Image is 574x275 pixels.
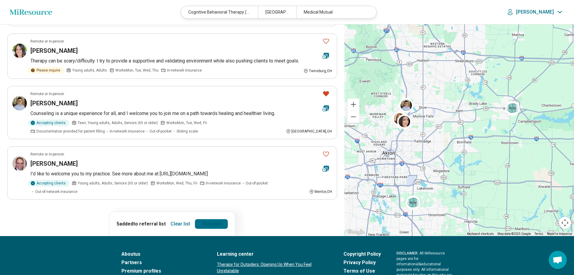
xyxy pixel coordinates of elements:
[78,120,158,126] span: Teen, Young adults, Adults, Seniors (65 or older)
[497,232,531,235] span: Map data ©2025 Google
[28,180,69,187] div: Accepting clients
[115,68,158,73] span: Works Mon, Tue, Wed, Thu
[535,232,543,235] a: Terms (opens in new tab)
[28,120,69,126] div: Accepting clients
[309,189,332,194] div: Mentor , OH
[343,251,381,258] a: Copyright Policy
[133,221,166,227] span: to referral list
[72,68,107,73] span: Young adults, Adults
[117,220,166,228] p: 5 added
[516,9,554,15] p: [PERSON_NAME]
[217,261,328,274] a: Therapy for Outsiders: Opening Up When You Feel Unrelatable
[346,228,366,236] img: Google
[467,232,494,236] button: Keyboard shortcuts
[296,6,373,18] div: Medical Mutual
[30,99,78,107] h3: [PERSON_NAME]
[320,88,332,100] button: Favorite
[195,219,228,229] a: View list
[347,111,359,123] button: Zoom out
[30,46,78,55] h3: [PERSON_NAME]
[36,129,105,134] span: Documentation provided for patient filling
[30,91,64,97] p: Remote or In-person
[547,232,572,235] a: Report a map error
[121,251,201,258] a: Aboutus
[28,67,64,74] div: Please inquire
[110,129,145,134] span: In-network insurance
[206,181,241,186] span: In-network insurance
[30,57,332,65] p: Therapy can be scary/difficulty. I try to provide a supportive and validating environment while a...
[346,228,366,236] a: Open this area in Google Maps (opens a new window)
[303,68,332,74] div: Twinsburg , OH
[30,159,78,168] h3: [PERSON_NAME]
[258,6,296,18] div: [GEOGRAPHIC_DATA]
[121,267,201,275] a: Premium profiles
[181,6,258,18] div: Cognitive Behavioral Therapy (CBT), Individual Therapy
[286,129,332,134] div: [GEOGRAPHIC_DATA] , OH
[397,251,418,255] span: DISCLAIMER
[549,251,567,269] div: Open chat
[30,39,64,44] p: Remote or In-person
[246,181,268,186] span: Out-of-pocket
[166,120,207,126] span: Works Mon, Tue, Wed, Fri
[30,110,332,117] p: Counseling is a unique experience for all, and I welcome you to join me on a path towards healing...
[343,259,381,266] a: Privacy Policy
[78,181,148,186] span: Young adults, Adults, Seniors (65 or older)
[167,68,202,73] span: In-network insurance
[347,98,359,110] button: Zoom in
[156,181,197,186] span: Works Mon, Wed, Thu, Fri
[30,152,64,157] p: Remote or In-person
[559,217,571,229] button: Map camera controls
[35,189,77,194] span: Out-of-network insurance
[177,129,198,134] span: Sliding scale
[343,267,381,275] a: Terms of Use
[121,259,201,266] a: Partners
[320,35,332,47] button: Favorite
[30,170,332,177] p: I'd like to welcome you to my practice. See more about me at [URL][DOMAIN_NAME]
[217,251,328,258] a: Learning center
[168,219,193,229] button: Clear list
[149,129,172,134] span: Out-of-pocket
[320,148,332,160] button: Favorite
